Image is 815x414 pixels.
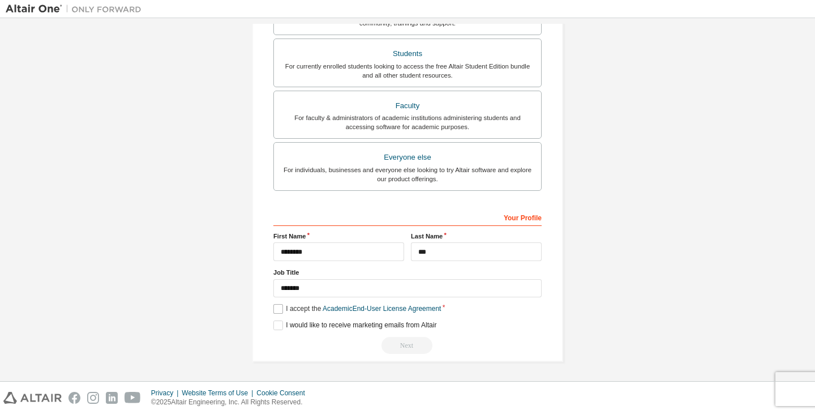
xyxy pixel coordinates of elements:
[323,305,441,313] a: Academic End-User License Agreement
[281,113,534,131] div: For faculty & administrators of academic institutions administering students and accessing softwa...
[281,62,534,80] div: For currently enrolled students looking to access the free Altair Student Edition bundle and all ...
[151,389,182,398] div: Privacy
[281,165,534,183] div: For individuals, businesses and everyone else looking to try Altair software and explore our prod...
[87,392,99,404] img: instagram.svg
[281,46,534,62] div: Students
[68,392,80,404] img: facebook.svg
[273,321,436,330] label: I would like to receive marketing emails from Altair
[281,150,534,165] div: Everyone else
[273,337,542,354] div: Read and acccept EULA to continue
[411,232,542,241] label: Last Name
[125,392,141,404] img: youtube.svg
[151,398,312,407] p: © 2025 Altair Engineering, Inc. All Rights Reserved.
[273,232,404,241] label: First Name
[182,389,256,398] div: Website Terms of Use
[106,392,118,404] img: linkedin.svg
[6,3,147,15] img: Altair One
[273,208,542,226] div: Your Profile
[273,304,441,314] label: I accept the
[256,389,311,398] div: Cookie Consent
[281,98,534,114] div: Faculty
[3,392,62,404] img: altair_logo.svg
[273,268,542,277] label: Job Title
